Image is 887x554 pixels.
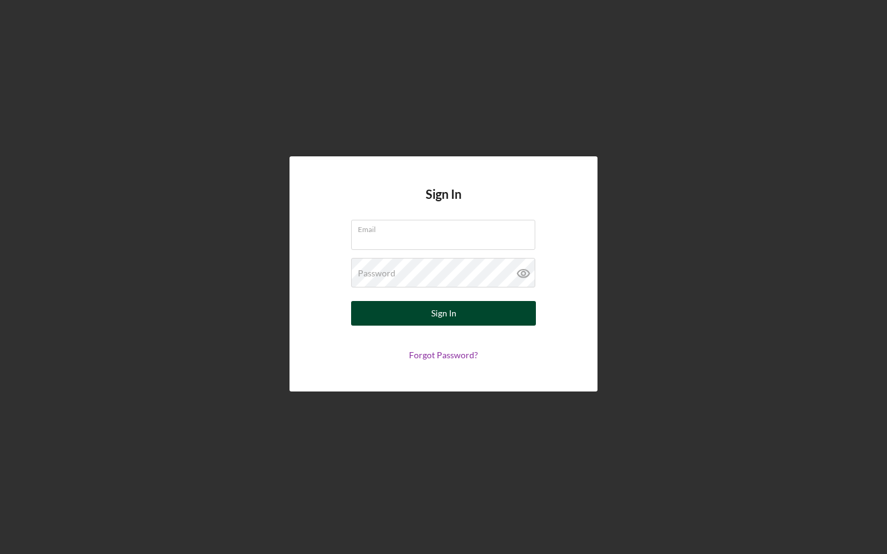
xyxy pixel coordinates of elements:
a: Forgot Password? [409,350,478,360]
button: Sign In [351,301,536,326]
h4: Sign In [426,187,461,220]
div: Sign In [431,301,456,326]
label: Password [358,268,395,278]
label: Email [358,220,535,234]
